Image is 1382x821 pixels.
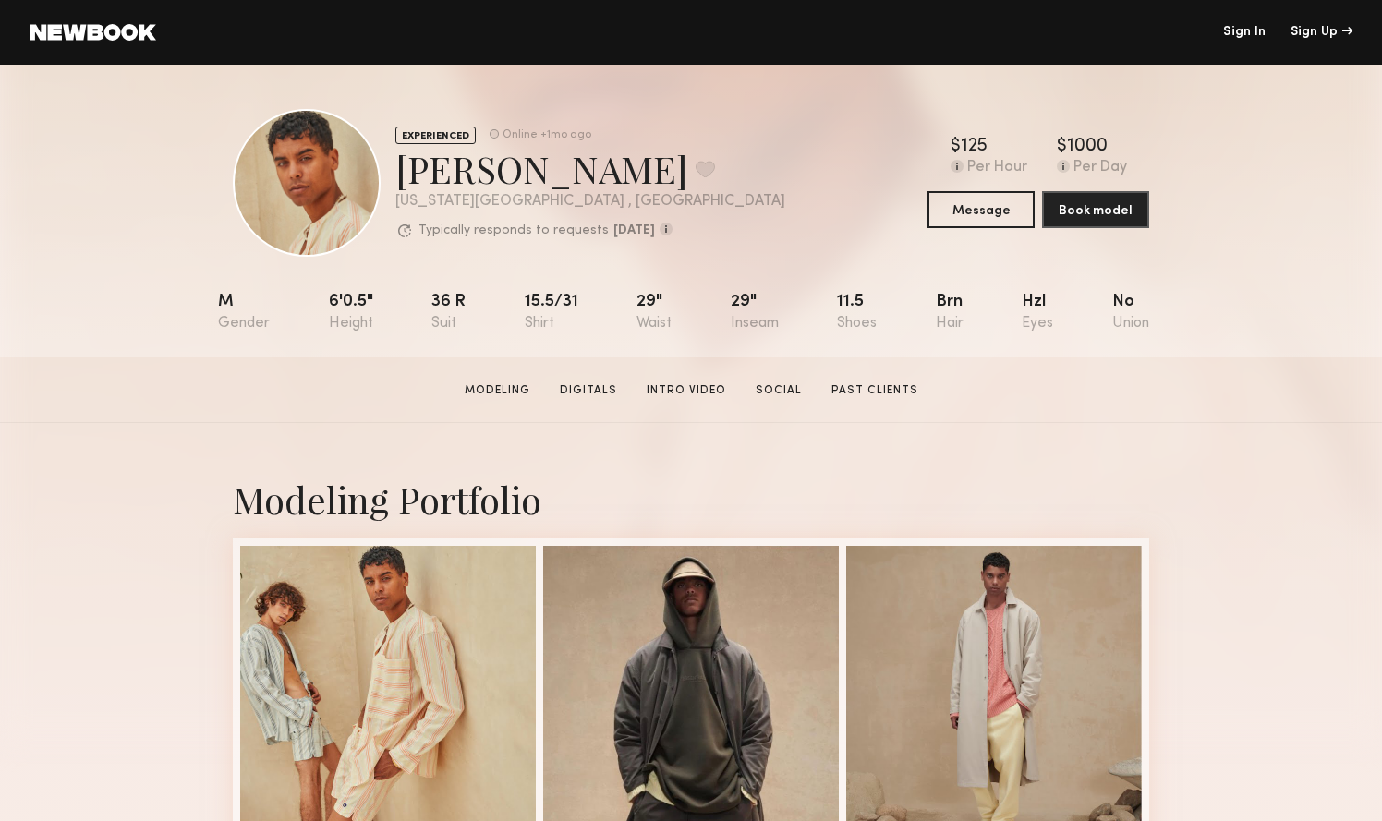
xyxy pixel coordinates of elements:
div: $ [951,138,961,156]
a: Social [748,382,809,399]
a: Past Clients [824,382,926,399]
a: Sign In [1223,26,1266,39]
div: [PERSON_NAME] [395,144,785,193]
button: Book model [1042,191,1149,228]
div: 36 r [431,294,466,332]
div: 29" [636,294,672,332]
div: $ [1057,138,1067,156]
div: 11.5 [837,294,877,332]
div: Sign Up [1291,26,1352,39]
button: Message [927,191,1035,228]
a: Intro Video [639,382,733,399]
div: Brn [936,294,964,332]
div: M [218,294,270,332]
div: Per Hour [967,160,1027,176]
div: 1000 [1067,138,1108,156]
div: EXPERIENCED [395,127,476,144]
div: Hzl [1022,294,1053,332]
div: Per Day [1073,160,1127,176]
a: Modeling [457,382,538,399]
div: No [1112,294,1149,332]
div: Online +1mo ago [503,129,591,141]
div: [US_STATE][GEOGRAPHIC_DATA] , [GEOGRAPHIC_DATA] [395,194,785,210]
div: 6'0.5" [329,294,373,332]
div: Modeling Portfolio [233,475,1149,524]
a: Digitals [552,382,624,399]
b: [DATE] [613,224,655,237]
p: Typically responds to requests [418,224,609,237]
div: 125 [961,138,988,156]
div: 15.5/31 [525,294,578,332]
div: 29" [731,294,779,332]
